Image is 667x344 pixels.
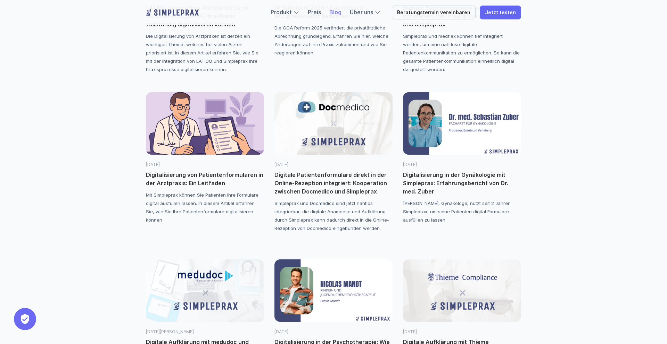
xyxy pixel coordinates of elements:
a: [DATE]Digitalisierung in der Gynäkologie mit Simpleprax: Erfahrungsbericht von Dr. med. Zuber[PER... [403,92,521,224]
a: Jetzt testen [480,6,521,19]
p: Die GOÄ Reform 2025 verändert die privatärztliche Abrechnung grundlegend. Erfahren Sie hier, welc... [274,24,393,57]
p: [DATE] [146,162,264,168]
p: Mit Simpleprax können Sie Patienten Ihre Formulare digital ausfüllen lassen. In diesem Artikel er... [146,191,264,224]
p: [PERSON_NAME], Gynäkologe, nutzt seit 2 Jahren Simpleprax, um seine Patienten digital Formulare a... [403,199,521,224]
a: Blog [329,9,341,16]
a: Produkt [271,9,292,16]
p: [DATE][PERSON_NAME] [146,329,264,335]
p: [DATE] [403,329,521,335]
p: Die Digitalisierung von Arztpraxen ist derzeit ein wichtiges Thema, welches bei vielen Ärzten pri... [146,32,264,74]
p: Digitalisierung von Patientenformularen in der Arztpraxis: Ein Leitfaden [146,171,264,187]
p: Digitalisierung in der Gynäkologie mit Simpleprax: Erfahrungsbericht von Dr. med. Zuber [403,171,521,196]
a: Preis [308,9,321,16]
p: Jetzt testen [485,10,516,16]
p: Simpleprax und medflex können tief integriert werden, um eine nahtlose digitale Patientenkommunik... [403,32,521,74]
p: [DATE] [274,329,393,335]
p: [DATE] [403,162,521,168]
a: [DATE]Digitalisierung von Patientenformularen in der Arztpraxis: Ein LeitfadenMit Simpleprax könn... [146,92,264,224]
p: Beratungstermin vereinbaren [397,10,470,16]
a: Beratungstermin vereinbaren [392,6,476,19]
a: Über uns [350,9,373,16]
p: Digitale Patientenformulare direkt in der Online-Rezeption integriert: Kooperation zwischen Docme... [274,171,393,196]
p: [DATE] [274,162,393,168]
a: [DATE]Digitale Patientenformulare direkt in der Online-Rezeption integriert: Kooperation zwischen... [274,92,393,232]
p: Simpleprax und Docmedico sind jetzt nahtlos integrierbar, die digitale Anamnese und Aufklärung du... [274,199,393,232]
